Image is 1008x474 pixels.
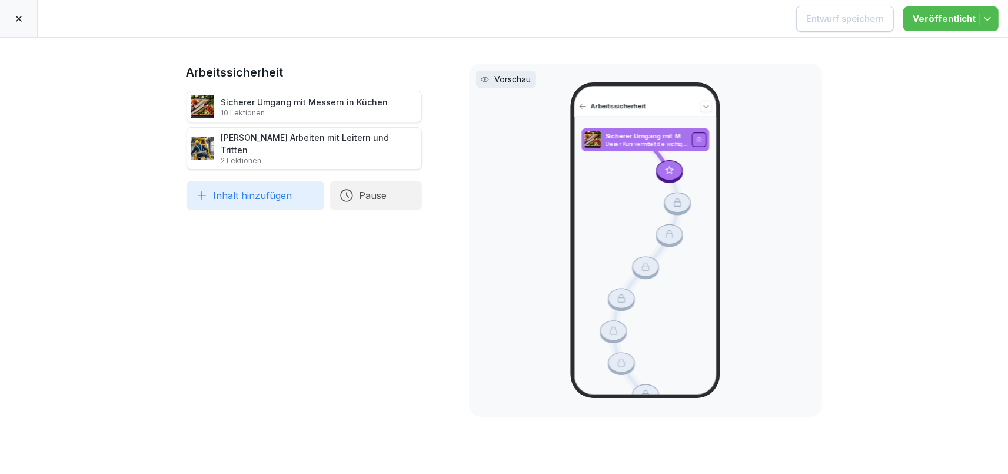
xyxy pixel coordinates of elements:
[796,6,894,32] button: Entwurf speichern
[187,64,422,81] h1: Arbeitssicherheit
[221,156,418,165] p: 2 Lektionen
[903,6,999,31] button: Veröffentlicht
[187,127,422,170] div: [PERSON_NAME] Arbeiten mit Leitern und Tritten2 Lektionen
[330,181,422,210] button: Pause
[591,102,697,111] p: Arbeitssicherheit
[191,95,214,118] img: bnqppd732b90oy0z41dk6kj2.png
[221,108,388,118] p: 10 Lektionen
[221,96,388,118] div: Sicherer Umgang mit Messern in Küchen
[495,73,531,85] p: Vorschau
[221,131,418,165] div: [PERSON_NAME] Arbeiten mit Leitern und Tritten
[806,12,884,25] div: Entwurf speichern
[605,141,687,148] p: Dieser Kurs vermittelt die wichtigsten Sicherheitsmaßnahmen und Techniken für den sicheren und ef...
[191,137,214,160] img: v7bxruicv7vvt4ltkcopmkzf.png
[605,132,687,141] p: Sicherer Umgang mit Messern in Küchen
[187,91,422,122] div: Sicherer Umgang mit Messern in Küchen10 Lektionen
[584,131,601,149] img: bnqppd732b90oy0z41dk6kj2.png
[187,181,324,210] button: Inhalt hinzufügen
[913,12,989,25] div: Veröffentlicht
